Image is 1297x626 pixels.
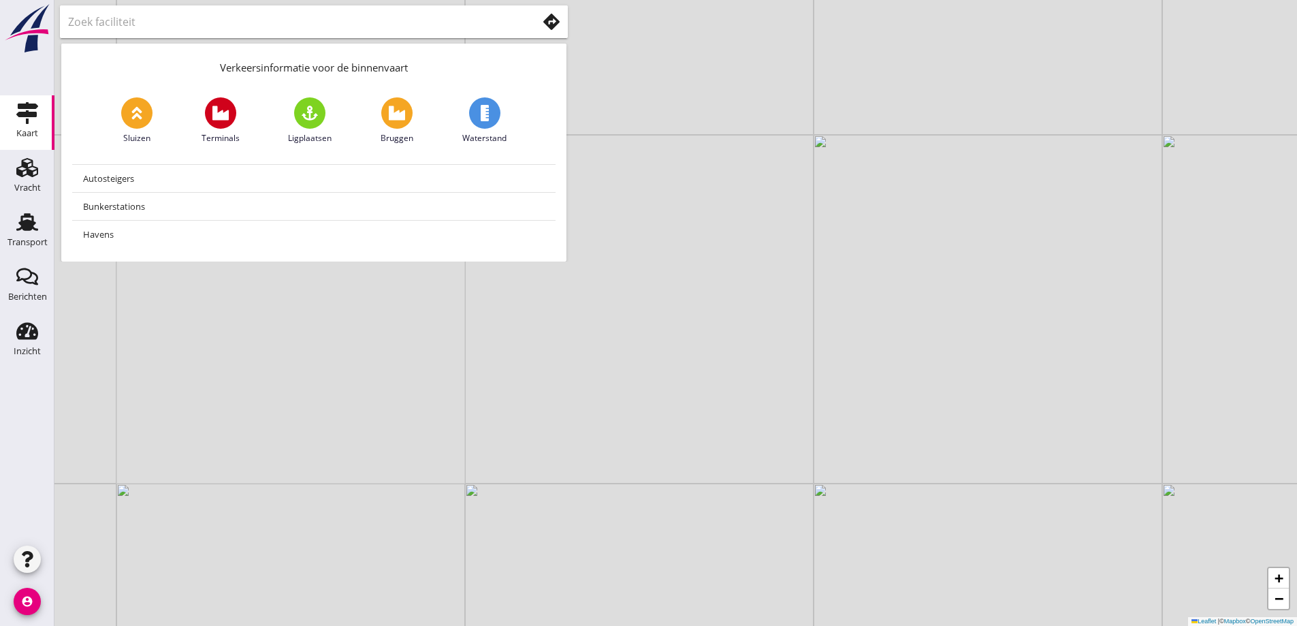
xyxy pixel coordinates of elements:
div: Autosteigers [83,170,545,187]
a: Zoom in [1268,568,1289,589]
span: Ligplaatsen [288,132,332,144]
span: − [1275,590,1283,607]
a: Sluizen [121,97,153,144]
span: | [1218,618,1219,625]
a: Terminals [202,97,240,144]
i: account_circle [14,588,41,615]
span: Terminals [202,132,240,144]
div: Verkeersinformatie voor de binnenvaart [61,44,566,87]
div: Transport [7,238,48,247]
a: Leaflet [1191,618,1216,625]
span: Waterstand [462,132,507,144]
span: Bruggen [381,132,413,144]
div: Bunkerstations [83,198,545,215]
div: Inzicht [14,347,41,356]
div: Kaart [16,129,38,138]
a: Bruggen [381,97,413,144]
a: OpenStreetMap [1250,618,1294,625]
div: Vracht [14,183,41,192]
a: Waterstand [462,97,507,144]
a: Zoom out [1268,589,1289,609]
a: Ligplaatsen [288,97,332,144]
span: + [1275,569,1283,586]
div: Berichten [8,292,47,301]
div: © © [1188,617,1297,626]
a: Mapbox [1224,618,1246,625]
span: Sluizen [123,132,150,144]
div: Havens [83,226,545,242]
input: Zoek faciliteit [68,11,518,33]
img: logo-small.a267ee39.svg [3,3,52,54]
